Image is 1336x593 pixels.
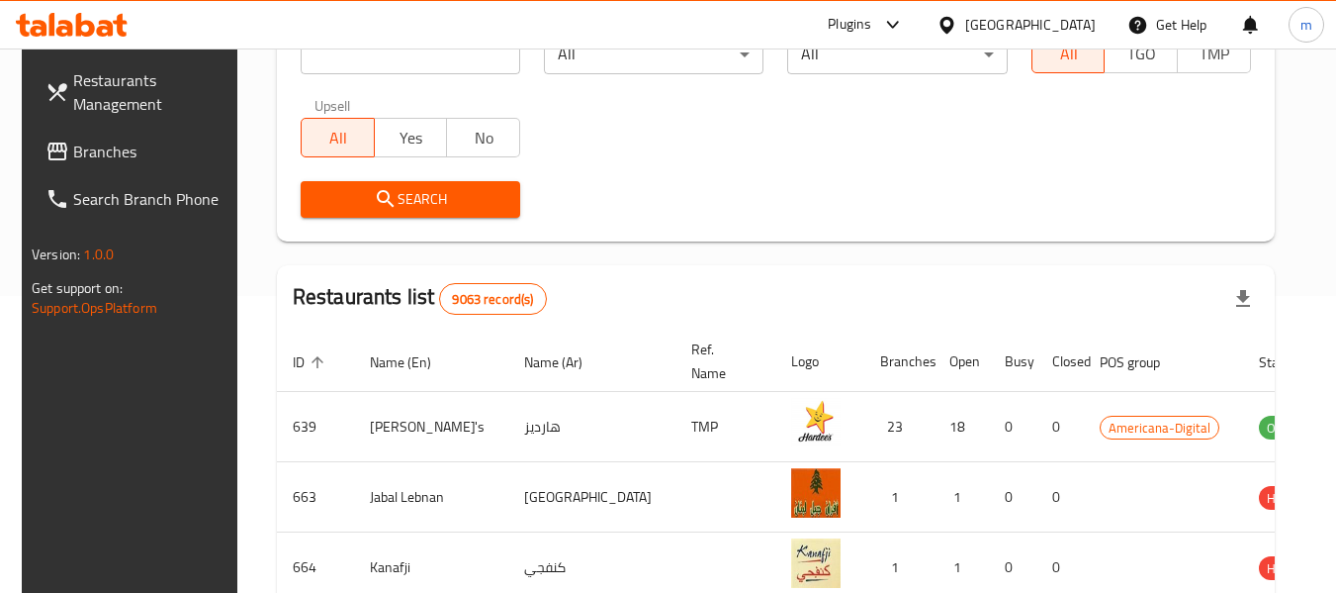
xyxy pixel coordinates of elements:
[1259,350,1323,374] span: Status
[1031,34,1106,73] button: All
[455,124,512,152] span: No
[277,462,354,533] td: 663
[864,392,934,462] td: 23
[293,350,330,374] span: ID
[30,175,245,223] a: Search Branch Phone
[439,283,546,315] div: Total records count
[934,392,989,462] td: 18
[316,187,504,212] span: Search
[73,187,229,211] span: Search Branch Phone
[989,392,1036,462] td: 0
[383,124,440,152] span: Yes
[791,398,841,447] img: Hardee's
[440,290,545,309] span: 9063 record(s)
[1259,557,1318,580] span: HIDDEN
[989,462,1036,533] td: 0
[301,35,520,74] input: Search for restaurant name or ID..
[864,332,934,392] th: Branches
[828,13,871,37] div: Plugins
[1259,556,1318,580] div: HIDDEN
[32,242,80,267] span: Version:
[1104,34,1178,73] button: TGO
[787,35,1007,74] div: All
[965,14,1096,36] div: [GEOGRAPHIC_DATA]
[277,392,354,462] td: 639
[301,118,375,157] button: All
[1036,392,1084,462] td: 0
[508,462,675,533] td: [GEOGRAPHIC_DATA]
[691,338,752,385] span: Ref. Name
[1186,40,1243,68] span: TMP
[83,242,114,267] span: 1.0.0
[370,350,457,374] span: Name (En)
[1040,40,1098,68] span: All
[73,68,229,116] span: Restaurants Management
[1036,332,1084,392] th: Closed
[293,282,547,315] h2: Restaurants list
[775,332,864,392] th: Logo
[791,539,841,588] img: Kanafji
[1259,487,1318,510] span: HIDDEN
[1177,34,1251,73] button: TMP
[1100,350,1186,374] span: POS group
[1259,486,1318,510] div: HIDDEN
[989,332,1036,392] th: Busy
[314,98,351,112] label: Upsell
[675,392,775,462] td: TMP
[524,350,608,374] span: Name (Ar)
[374,118,448,157] button: Yes
[934,332,989,392] th: Open
[544,35,763,74] div: All
[508,392,675,462] td: هارديز
[30,128,245,175] a: Branches
[30,56,245,128] a: Restaurants Management
[1259,417,1307,440] span: OPEN
[301,181,520,218] button: Search
[864,462,934,533] td: 1
[1300,14,1312,36] span: m
[73,140,229,163] span: Branches
[32,275,123,301] span: Get support on:
[354,392,508,462] td: [PERSON_NAME]'s
[1036,462,1084,533] td: 0
[446,118,520,157] button: No
[310,124,367,152] span: All
[934,462,989,533] td: 1
[354,462,508,533] td: Jabal Lebnan
[1101,417,1218,440] span: Americana-Digital
[1219,275,1267,323] div: Export file
[1259,416,1307,440] div: OPEN
[791,468,841,518] img: Jabal Lebnan
[1113,40,1170,68] span: TGO
[32,295,157,321] a: Support.OpsPlatform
